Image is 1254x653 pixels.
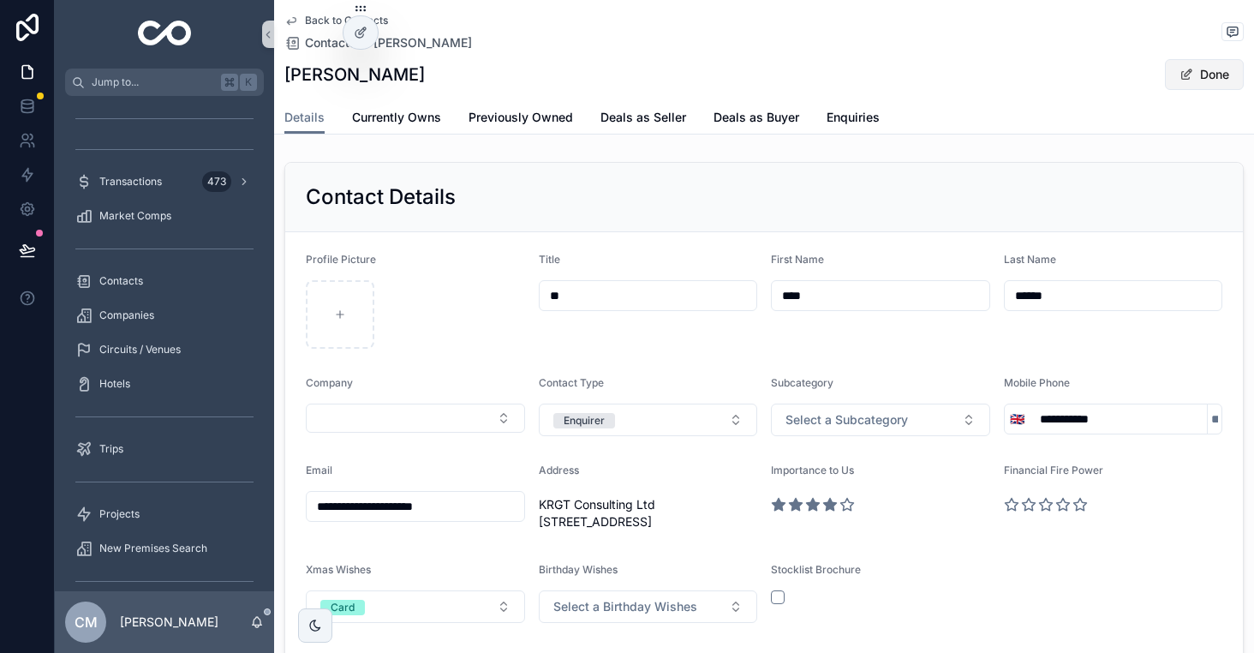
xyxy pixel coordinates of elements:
button: Jump to...K [65,69,264,96]
span: New Premises Search [99,542,207,555]
a: Deals as Seller [600,102,686,136]
a: Previously Owned [469,102,573,136]
span: Subcategory [771,376,833,389]
button: Select Button [771,404,990,436]
a: Deals as Buyer [714,102,799,136]
span: Contact Type [539,376,604,389]
span: Contacts [99,274,143,288]
button: Unselect ENQUIRER [553,411,615,428]
h1: [PERSON_NAME] [284,63,425,87]
span: Address [539,464,579,476]
span: Enquiries [827,109,880,126]
span: Select a Subcategory [785,411,908,428]
span: Projects [99,507,140,521]
span: Birthday Wishes [539,563,618,576]
a: Transactions473 [65,166,264,197]
div: Enquirer [564,413,605,428]
button: Select Button [539,404,758,436]
span: Hotels [99,377,130,391]
span: Details [284,109,325,126]
span: Title [539,253,560,266]
span: Deals as Seller [600,109,686,126]
a: Market Comps [65,201,264,231]
span: Profile Picture [306,253,376,266]
span: Companies [99,309,154,322]
span: CM [75,612,98,632]
span: 🇬🇧 [1010,410,1024,428]
a: Projects [65,499,264,530]
a: Contacts [284,34,356,51]
span: Circuits / Venues [99,343,181,356]
span: Transactions [99,175,162,189]
a: Trips [65,434,264,464]
a: Contacts [65,266,264,297]
a: Details [284,102,325,135]
a: [PERSON_NAME] [373,34,472,51]
a: Currently Owns [352,102,441,136]
a: Back to Contacts [284,14,388,27]
span: Company [306,376,353,389]
span: Email [306,464,332,476]
p: [PERSON_NAME] [120,614,218,631]
span: Deals as Buyer [714,109,799,126]
span: Mobile Phone [1004,376,1070,389]
a: Circuits / Venues [65,334,264,365]
span: Back to Contacts [305,14,388,27]
div: scrollable content [55,96,274,591]
span: Last Name [1004,253,1056,266]
span: Trips [99,442,123,456]
div: Card [331,600,355,615]
button: Select Button [1005,404,1030,434]
span: Market Comps [99,209,171,223]
span: Currently Owns [352,109,441,126]
span: Previously Owned [469,109,573,126]
span: Select a Birthday Wishes [553,598,697,615]
button: Select Button [306,404,525,433]
div: 473 [202,171,231,192]
span: Xmas Wishes [306,563,371,576]
button: Select Button [306,590,525,623]
span: Financial Fire Power [1004,464,1103,476]
span: Jump to... [92,75,214,89]
span: Stocklist Brochure [771,563,861,576]
a: Hotels [65,368,264,399]
img: App logo [138,21,192,48]
span: K [242,75,255,89]
button: Select Button [539,590,758,623]
a: Enquiries [827,102,880,136]
span: Importance to Us [771,464,854,476]
a: Companies [65,300,264,331]
a: New Premises Search [65,533,264,564]
span: KRGT Consulting Ltd [STREET_ADDRESS] [539,496,758,530]
span: Contacts [305,34,356,51]
button: Done [1165,59,1244,90]
span: First Name [771,253,824,266]
h2: Contact Details [306,183,456,211]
